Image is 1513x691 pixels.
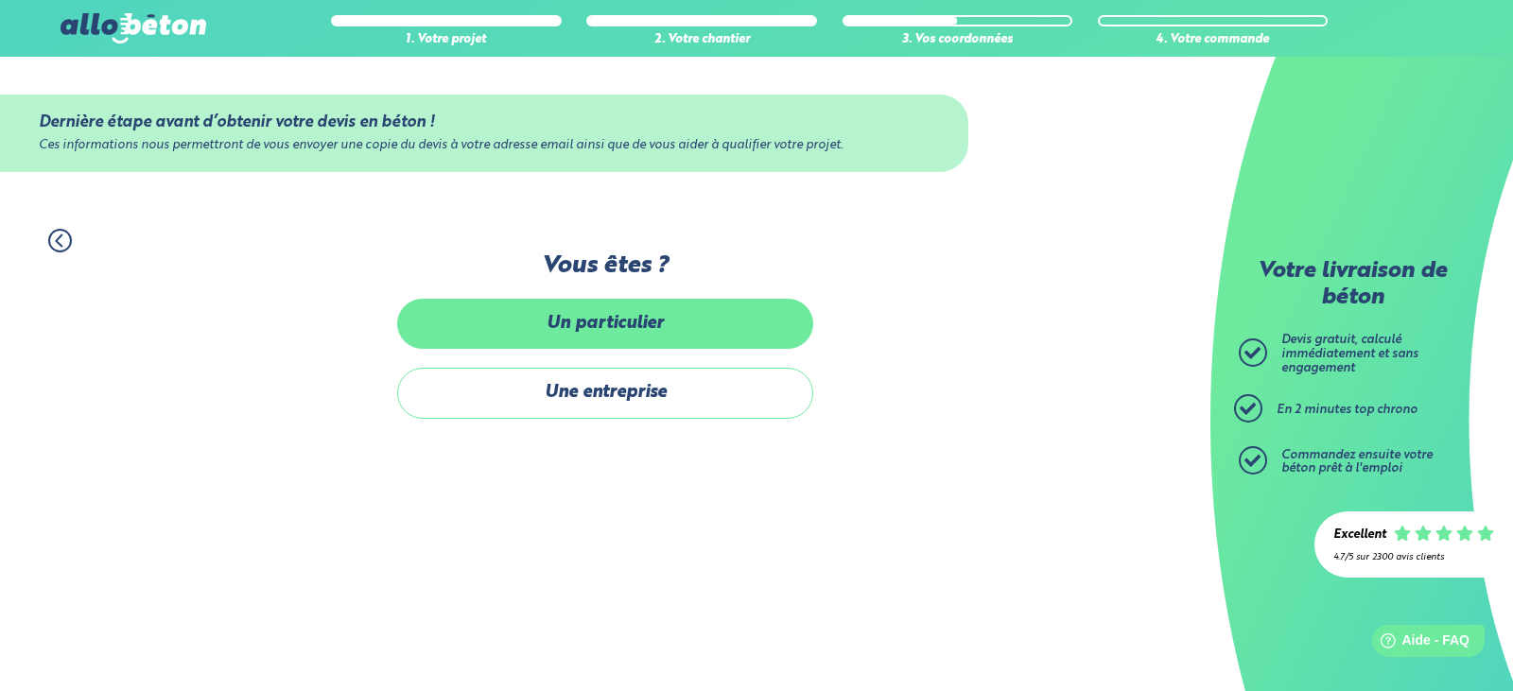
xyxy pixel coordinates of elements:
[1345,617,1492,670] iframe: Help widget launcher
[39,113,930,131] div: Dernière étape avant d’obtenir votre devis en béton !
[331,33,562,47] div: 1. Votre projet
[397,299,813,349] label: Un particulier
[586,33,817,47] div: 2. Votre chantier
[39,139,930,153] div: Ces informations nous permettront de vous envoyer une copie du devis à votre adresse email ainsi ...
[61,13,206,43] img: allobéton
[397,252,813,280] label: Vous êtes ?
[843,33,1073,47] div: 3. Vos coordonnées
[397,368,813,418] label: Une entreprise
[1098,33,1329,47] div: 4. Votre commande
